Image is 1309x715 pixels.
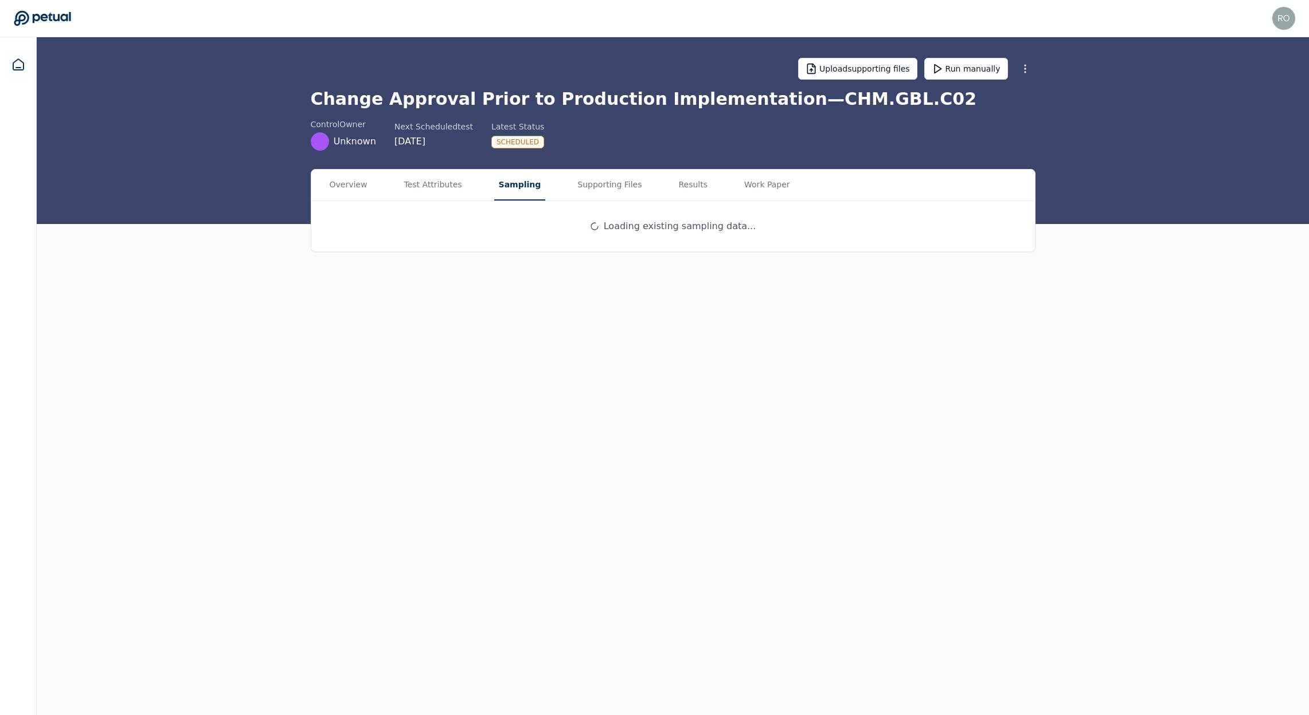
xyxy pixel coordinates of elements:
button: More Options [1015,58,1036,79]
button: Overview [325,170,372,201]
button: Supporting Files [573,170,646,201]
div: Latest Status [491,121,544,132]
button: Work Paper [740,170,795,201]
div: Scheduled [491,136,544,148]
h1: Change Approval Prior to Production Implementation — CHM.GBL.C02 [311,89,1036,109]
img: roberto+amd@petual.ai [1272,7,1295,30]
div: Next Scheduled test [394,121,473,132]
button: Results [674,170,712,201]
button: Uploadsupporting files [798,58,917,80]
div: [DATE] [394,135,473,148]
div: control Owner [311,119,376,130]
span: Unknown [334,135,376,148]
button: Run manually [924,58,1008,80]
button: Sampling [494,170,546,201]
button: Test Attributes [399,170,466,201]
a: Dashboard [5,51,32,78]
div: Loading existing sampling data... [590,219,756,233]
a: Go to Dashboard [14,10,71,26]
